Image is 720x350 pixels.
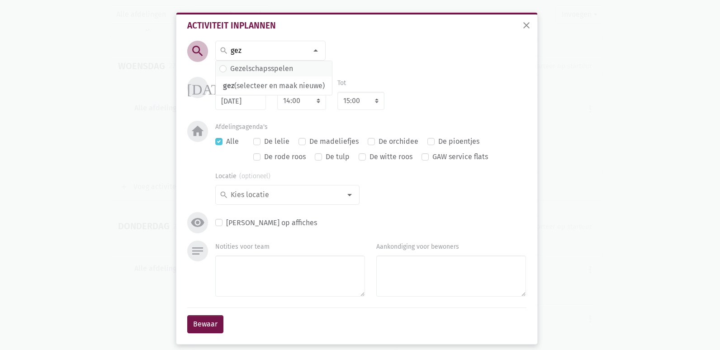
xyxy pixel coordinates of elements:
[223,81,234,90] span: gez
[376,242,459,252] label: Aankondiging voor bewoners
[438,136,479,147] label: De pioentjes
[190,244,205,258] i: notes
[309,136,359,147] label: De madeliefjes
[226,136,239,147] label: Alle
[215,242,270,252] label: Notities voor team
[190,44,205,58] i: search
[432,151,488,163] label: GAW service flats
[216,80,332,92] span: (selecteer en maak nieuwe)
[226,217,317,229] label: [PERSON_NAME] op affiches
[215,171,270,181] label: Locatie
[326,151,350,163] label: De tulp
[190,124,205,138] i: home
[190,215,205,230] i: visibility
[379,136,418,147] label: De orchidee
[229,189,341,201] input: Kies locatie
[521,20,532,31] span: close
[264,136,289,147] label: De lelie
[337,78,346,88] label: Tot
[187,80,234,95] i: [DATE]
[187,315,223,333] button: Bewaar
[215,122,268,132] label: Afdelingsagenda's
[517,16,535,36] button: sluiten
[369,151,412,163] label: De witte roos
[264,151,306,163] label: De rode roos
[230,63,293,75] label: Gezelschapsspelen
[187,22,526,30] div: Activiteit inplannen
